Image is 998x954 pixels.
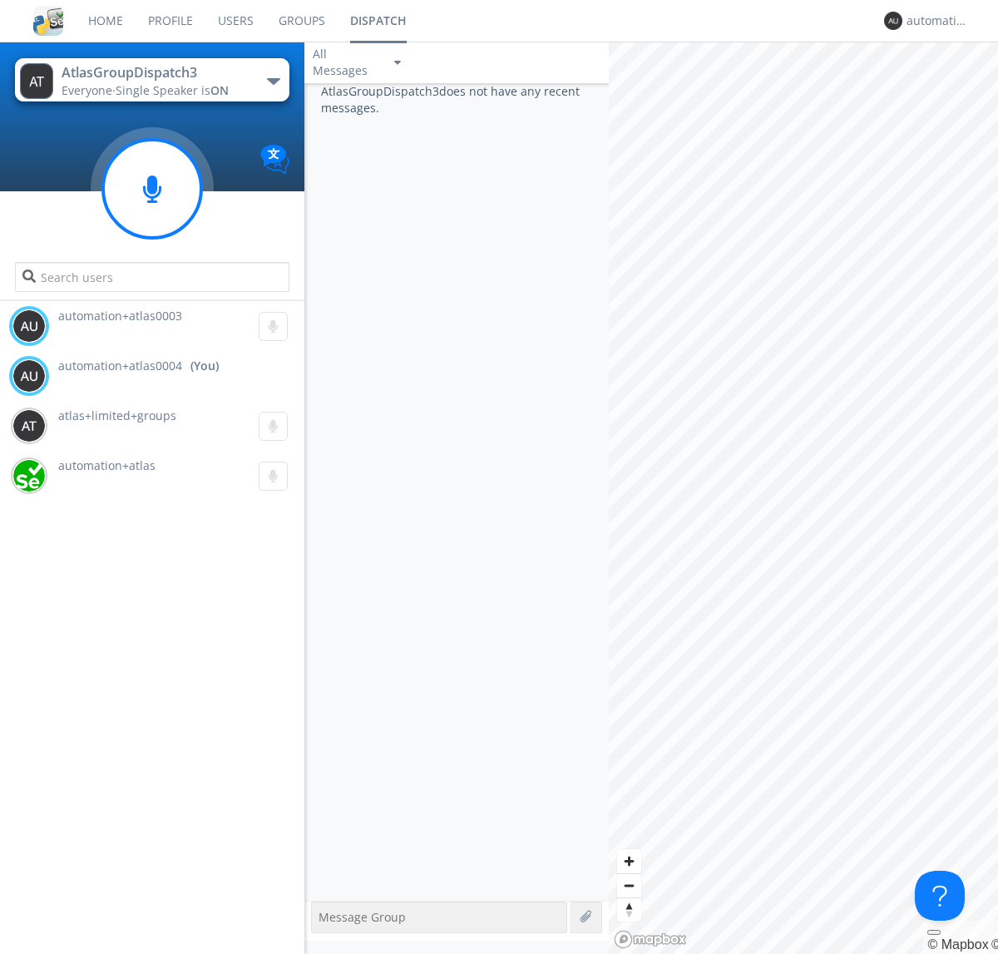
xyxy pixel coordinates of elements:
[617,849,641,873] button: Zoom in
[617,897,641,922] button: Reset bearing to north
[58,308,182,324] span: automation+atlas0003
[58,457,156,473] span: automation+atlas
[116,82,229,98] span: Single Speaker is
[617,873,641,897] button: Zoom out
[33,6,63,36] img: cddb5a64eb264b2086981ab96f4c1ba7
[62,82,249,99] div: Everyone ·
[907,12,969,29] div: automation+atlas0004
[210,82,229,98] span: ON
[12,409,46,442] img: 373638.png
[614,930,687,949] a: Mapbox logo
[260,145,289,174] img: Translation enabled
[20,63,53,99] img: 373638.png
[617,898,641,922] span: Reset bearing to north
[394,61,401,65] img: caret-down-sm.svg
[884,12,902,30] img: 373638.png
[12,309,46,343] img: 373638.png
[915,871,965,921] iframe: Toggle Customer Support
[927,930,941,935] button: Toggle attribution
[62,63,249,82] div: AtlasGroupDispatch3
[12,459,46,492] img: d2d01cd9b4174d08988066c6d424eccd
[15,262,289,292] input: Search users
[12,359,46,393] img: 373638.png
[58,358,182,374] span: automation+atlas0004
[313,46,379,79] div: All Messages
[58,408,176,423] span: atlas+limited+groups
[15,58,289,101] button: AtlasGroupDispatch3Everyone·Single Speaker isON
[190,358,219,374] div: (You)
[304,83,609,901] div: AtlasGroupDispatch3 does not have any recent messages.
[927,937,988,952] a: Mapbox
